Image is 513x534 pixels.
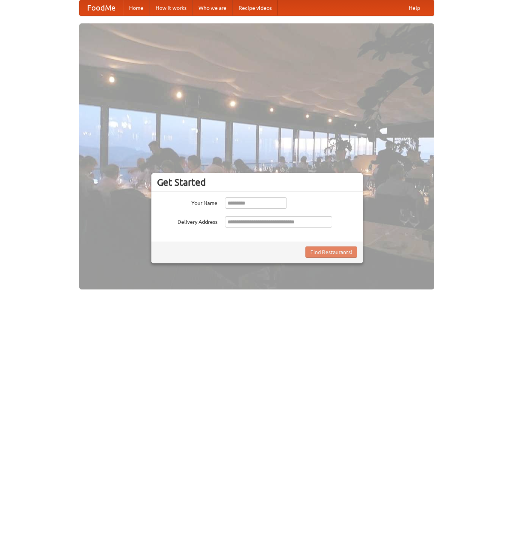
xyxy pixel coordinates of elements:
[233,0,278,15] a: Recipe videos
[157,177,357,188] h3: Get Started
[157,197,217,207] label: Your Name
[305,246,357,258] button: Find Restaurants!
[149,0,193,15] a: How it works
[193,0,233,15] a: Who we are
[403,0,426,15] a: Help
[123,0,149,15] a: Home
[80,0,123,15] a: FoodMe
[157,216,217,226] label: Delivery Address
